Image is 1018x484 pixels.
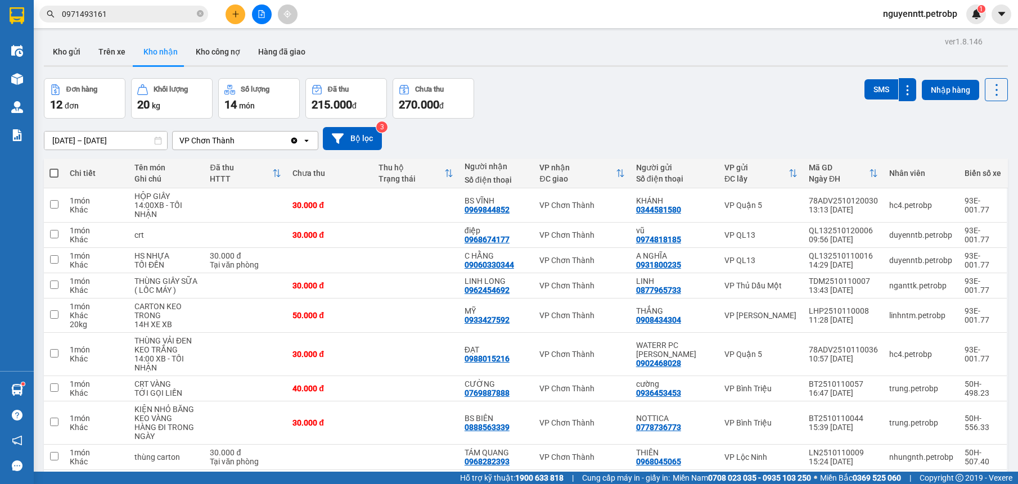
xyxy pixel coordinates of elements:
[922,80,979,100] button: Nhập hàng
[465,306,529,315] div: MỸ
[134,423,199,441] div: HÀNG ĐI TRONG NGÀY
[204,159,287,188] th: Toggle SortBy
[582,472,670,484] span: Cung cấp máy in - giấy in:
[809,448,878,457] div: LN2510110009
[134,302,199,320] div: CARTON KEO TRONG
[197,9,204,20] span: close-circle
[44,78,125,119] button: Đơn hàng12đơn
[809,163,869,172] div: Mã GD
[11,73,23,85] img: warehouse-icon
[465,286,510,295] div: 0962454692
[70,286,123,295] div: Khác
[889,230,953,239] div: duyenntb.petrobp
[210,174,272,183] div: HTTT
[636,251,713,260] div: A NGHĨA
[809,286,878,295] div: 13:43 [DATE]
[134,174,199,183] div: Ghi chú
[134,163,199,172] div: Tên món
[956,474,963,482] span: copyright
[226,4,245,24] button: plus
[134,405,199,423] div: KIỆN NHỎ BĂNG KEO VÀNG
[460,472,564,484] span: Hỗ trợ kỹ thuật:
[439,101,444,110] span: đ
[809,388,878,397] div: 16:47 [DATE]
[134,336,199,354] div: THÙNG VẢI ĐEN KEO TRẮNG
[889,169,953,178] div: Nhân viên
[889,350,953,359] div: hc4.petrobp
[636,457,681,466] div: 0968045065
[539,281,624,290] div: VP Chơn Thành
[134,260,199,269] div: TỐI ĐẾN
[218,78,300,119] button: Số lượng14món
[809,251,878,260] div: QL132510110016
[154,85,188,93] div: Khối lượng
[70,260,123,269] div: Khác
[708,473,811,482] strong: 0708 023 035 - 0935 103 250
[965,345,1001,363] div: 93E-001.77
[636,235,681,244] div: 0974818185
[724,350,798,359] div: VP Quận 5
[636,286,681,295] div: 0877965733
[70,235,123,244] div: Khác
[539,201,624,210] div: VP Chơn Thành
[809,345,878,354] div: 78ADV2510110036
[312,98,352,111] span: 215.000
[809,277,878,286] div: TDM2510110007
[292,418,367,427] div: 30.000 đ
[134,38,187,65] button: Kho nhận
[636,341,713,359] div: WATERR PC PHÚC
[465,388,510,397] div: 0769887888
[11,129,23,141] img: solution-icon
[210,448,281,457] div: 30.000 đ
[292,350,367,359] div: 30.000 đ
[232,10,240,18] span: plus
[809,196,878,205] div: 78ADV2510120030
[134,354,199,372] div: 14:00 XB - TỐI NHẬN
[724,281,798,290] div: VP Thủ Dầu Một
[965,277,1001,295] div: 93E-001.77
[12,410,22,420] span: question-circle
[379,174,444,183] div: Trạng thái
[889,384,953,393] div: trung.petrobp
[465,345,529,354] div: ĐẠT
[965,306,1001,324] div: 93E-001.77
[465,448,529,457] div: TÁM QUANG
[636,414,713,423] div: NOTTICA
[965,169,1001,178] div: Biển số xe
[70,379,123,388] div: 1 món
[809,306,878,315] div: LHP2510110008
[11,384,23,396] img: warehouse-icon
[636,388,681,397] div: 0936453453
[292,169,367,178] div: Chưa thu
[328,85,349,93] div: Đã thu
[636,196,713,205] div: KHÁNH
[12,460,22,471] span: message
[724,453,798,462] div: VP Lộc Ninh
[673,472,811,484] span: Miền Nam
[50,98,62,111] span: 12
[465,251,529,260] div: C HẰNG
[636,448,713,457] div: THIÊN
[889,201,953,210] div: hc4.petrobp
[465,162,529,171] div: Người nhận
[724,163,789,172] div: VP gửi
[283,10,291,18] span: aim
[965,226,1001,244] div: 93E-001.77
[252,4,272,24] button: file-add
[258,10,265,18] span: file-add
[376,121,388,133] sup: 3
[134,320,199,329] div: 14H XE XB
[864,79,898,99] button: SMS
[134,192,199,201] div: HỘP GIẤY
[539,230,624,239] div: VP Chơn Thành
[820,472,901,484] span: Miền Bắc
[465,414,529,423] div: BS BIÊN
[11,101,23,113] img: warehouse-icon
[134,277,199,295] div: THÙNG GIẤY SỮA ( LỐC MÁY )
[539,453,624,462] div: VP Chơn Thành
[465,260,514,269] div: 09060330344
[997,9,1007,19] span: caret-down
[152,101,160,110] span: kg
[373,159,459,188] th: Toggle SortBy
[137,98,150,111] span: 20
